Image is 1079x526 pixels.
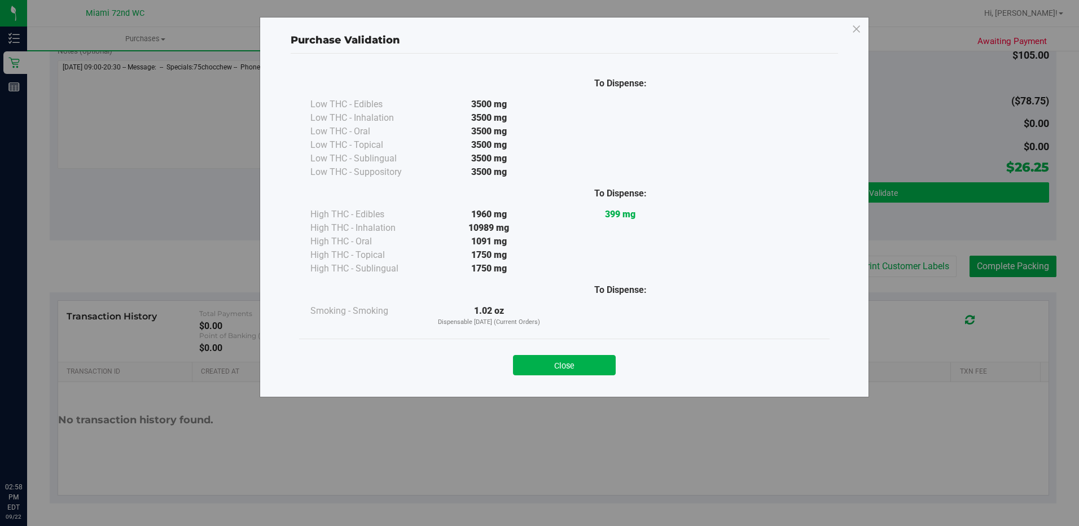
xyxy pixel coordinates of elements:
div: To Dispense: [555,187,686,200]
div: To Dispense: [555,283,686,297]
div: 1960 mg [423,208,555,221]
strong: 399 mg [605,209,635,220]
div: High THC - Oral [310,235,423,248]
div: High THC - Topical [310,248,423,262]
div: 1091 mg [423,235,555,248]
div: High THC - Edibles [310,208,423,221]
div: Low THC - Edibles [310,98,423,111]
div: 1750 mg [423,262,555,275]
div: 3500 mg [423,165,555,179]
div: Low THC - Sublingual [310,152,423,165]
div: 3500 mg [423,111,555,125]
div: 10989 mg [423,221,555,235]
p: Dispensable [DATE] (Current Orders) [423,318,555,327]
div: Low THC - Suppository [310,165,423,179]
div: 1750 mg [423,248,555,262]
div: High THC - Sublingual [310,262,423,275]
div: 3500 mg [423,98,555,111]
div: Low THC - Topical [310,138,423,152]
div: Low THC - Inhalation [310,111,423,125]
div: 3500 mg [423,138,555,152]
div: 3500 mg [423,125,555,138]
div: To Dispense: [555,77,686,90]
div: 1.02 oz [423,304,555,327]
div: 3500 mg [423,152,555,165]
div: Low THC - Oral [310,125,423,138]
div: Smoking - Smoking [310,304,423,318]
button: Close [513,355,616,375]
span: Purchase Validation [291,34,400,46]
div: High THC - Inhalation [310,221,423,235]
